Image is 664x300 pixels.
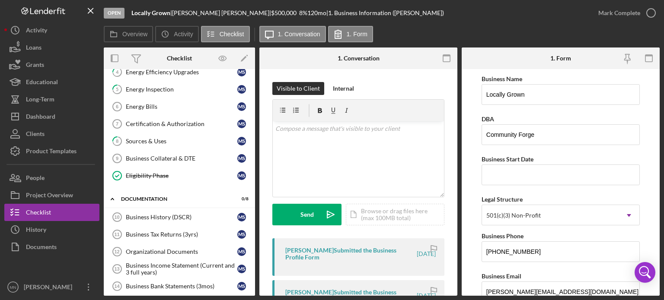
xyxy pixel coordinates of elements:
div: Dashboard [26,108,55,127]
tspan: 13 [114,266,119,272]
div: 0 / 8 [233,196,249,202]
div: 8 % [299,9,307,16]
div: Business History (DSCR) [126,214,237,221]
div: Energy Inspection [126,86,237,93]
div: Checklist [26,204,51,223]
button: Overview [104,26,153,42]
button: Clients [4,125,99,142]
div: M S [237,85,246,94]
div: M S [237,230,246,239]
a: Eligibility PhaseMS [108,167,251,184]
div: Documents [26,238,57,258]
tspan: 12 [114,249,119,254]
a: 4Energy Efficiency UpgradesMS [108,63,251,81]
div: Energy Bills [126,103,237,110]
button: History [4,221,99,238]
div: M S [237,265,246,273]
button: Grants [4,56,99,73]
button: Long-Term [4,91,99,108]
label: Overview [122,31,147,38]
a: 8Sources & UsesMS [108,133,251,150]
button: Documents [4,238,99,256]
div: Sources & Uses [126,138,237,145]
button: Project Overview [4,186,99,204]
div: M S [237,137,246,145]
div: M S [237,171,246,180]
a: 13Business Income Statement (Current and 3 full years)MS [108,260,251,278]
tspan: 9 [116,156,118,161]
button: Product Templates [4,142,99,160]
button: People [4,169,99,186]
div: Open [104,8,124,19]
a: 9Business Collateral & DTEMS [108,150,251,167]
tspan: 4 [116,69,119,75]
div: [PERSON_NAME] [PERSON_NAME] | [172,9,271,16]
div: Educational [26,73,58,93]
div: M S [237,68,246,76]
div: Send [300,204,314,225]
div: M S [237,247,246,256]
tspan: 7 [116,121,118,126]
button: Educational [4,73,99,91]
button: Visible to Client [272,82,324,95]
time: 2025-08-18 17:27 [417,250,436,257]
div: M S [237,154,246,163]
a: 7Certification & AuthorizationMS [108,115,251,133]
tspan: 8 [116,138,118,144]
tspan: 5 [116,86,118,92]
div: Business Income Statement (Current and 3 full years) [126,262,237,276]
span: $500,000 [271,9,297,16]
div: [PERSON_NAME] Submitted the Business Profile Form [285,247,415,261]
button: Internal [329,82,358,95]
div: Project Overview [26,186,73,206]
label: Business Email [482,272,521,280]
a: 11Business Tax Returns (3yrs)MS [108,226,251,243]
tspan: 11 [114,232,119,237]
label: DBA [482,115,494,123]
div: Business Tax Returns (3yrs) [126,231,237,238]
label: Business Phone [482,232,524,240]
label: Checklist [220,31,244,38]
div: | [131,9,172,16]
div: Clients [26,125,45,145]
button: Checklist [4,204,99,221]
button: Activity [155,26,198,42]
div: People [26,169,45,189]
button: Loans [4,39,99,56]
div: Activity [26,22,47,41]
tspan: 10 [114,215,119,220]
div: 1. Conversation [338,55,380,62]
button: Activity [4,22,99,39]
div: 501(c)(3) Non-Profit [486,212,541,219]
a: Dashboard [4,108,99,125]
tspan: 14 [114,284,120,289]
a: 10Business History (DSCR)MS [108,208,251,226]
a: 5Energy InspectionMS [108,81,251,98]
button: Checklist [201,26,250,42]
div: | 1. Business Information ([PERSON_NAME]) [326,9,444,16]
div: Loans [26,39,41,58]
div: Internal [333,82,354,95]
button: Mark Complete [590,4,660,22]
div: Long-Term [26,91,54,110]
div: History [26,221,46,240]
text: MN [10,285,16,290]
a: 14Business Bank Statements (3mos)MS [108,278,251,295]
label: 1. Conversation [278,31,320,38]
label: Activity [174,31,193,38]
a: 12Organizational DocumentsMS [108,243,251,260]
div: M S [237,120,246,128]
div: Grants [26,56,44,76]
div: M S [237,282,246,291]
div: Business Collateral & DTE [126,155,237,162]
label: Business Name [482,75,522,82]
div: M S [237,213,246,221]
